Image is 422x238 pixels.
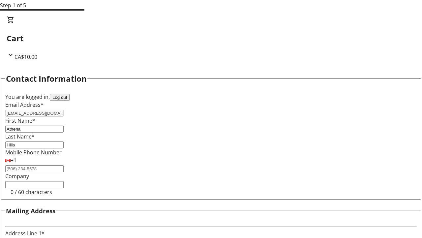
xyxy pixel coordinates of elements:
[5,133,35,140] label: Last Name*
[11,188,52,196] tr-character-limit: 0 / 60 characters
[6,73,87,85] h2: Contact Information
[5,117,35,124] label: First Name*
[5,173,29,180] label: Company
[7,16,415,61] div: CartCA$10.00
[5,165,64,172] input: (506) 234-5678
[6,206,55,216] h3: Mailing Address
[5,101,44,108] label: Email Address*
[15,53,37,60] span: CA$10.00
[5,149,62,156] label: Mobile Phone Number
[5,93,417,101] div: You are logged in.
[5,230,45,237] label: Address Line 1*
[7,32,415,44] h2: Cart
[50,94,70,101] button: Log out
